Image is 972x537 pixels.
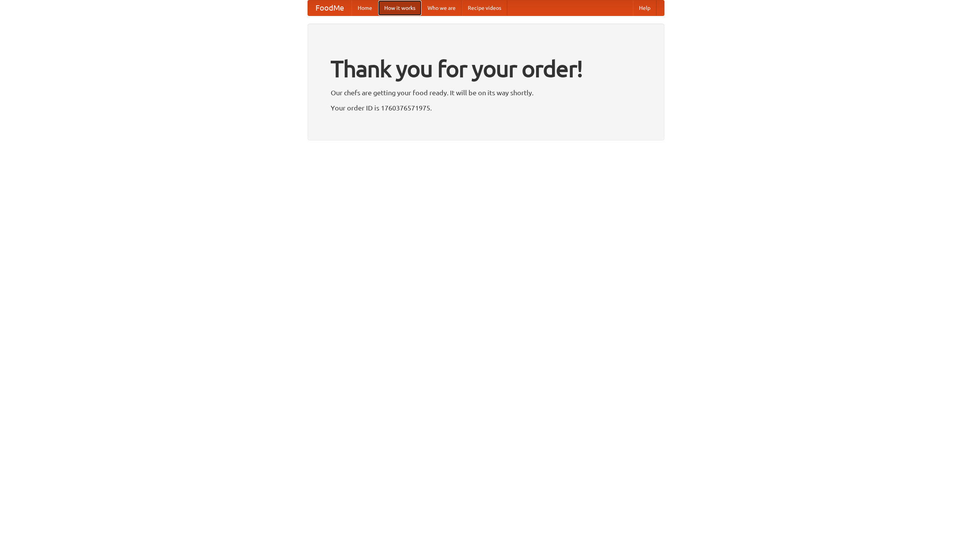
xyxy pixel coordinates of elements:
[308,0,352,16] a: FoodMe
[331,87,641,98] p: Our chefs are getting your food ready. It will be on its way shortly.
[378,0,421,16] a: How it works
[633,0,656,16] a: Help
[331,102,641,113] p: Your order ID is 1760376571975.
[462,0,507,16] a: Recipe videos
[421,0,462,16] a: Who we are
[352,0,378,16] a: Home
[331,50,641,87] h1: Thank you for your order!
